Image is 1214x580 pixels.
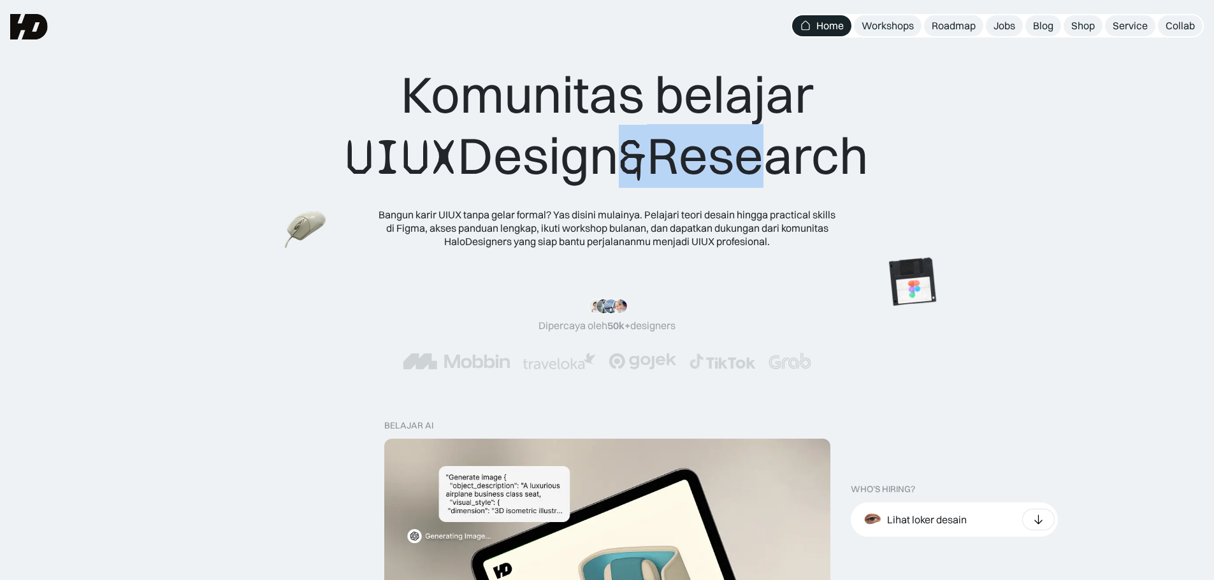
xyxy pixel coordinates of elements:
div: Bangun karir UIUX tanpa gelar formal? Yas disini mulainya. Pelajari teori desain hingga practical... [378,208,837,248]
div: Shop [1071,19,1095,32]
span: & [619,127,647,188]
a: Jobs [986,15,1023,36]
div: Roadmap [932,19,976,32]
span: 50k+ [607,319,630,332]
a: Home [792,15,851,36]
a: Blog [1025,15,1061,36]
div: Blog [1033,19,1053,32]
div: Komunitas belajar Design Research [345,64,869,188]
a: Shop [1064,15,1102,36]
div: Collab [1166,19,1195,32]
div: Workshops [862,19,914,32]
div: Home [816,19,844,32]
a: Roadmap [924,15,983,36]
div: Jobs [994,19,1015,32]
div: Service [1113,19,1148,32]
div: WHO’S HIRING? [851,484,915,495]
div: belajar ai [384,420,433,431]
div: Dipercaya oleh designers [538,319,676,332]
span: UIUX [345,127,458,188]
a: Workshops [854,15,921,36]
a: Service [1105,15,1155,36]
a: Collab [1158,15,1203,36]
div: Lihat loker desain [887,513,967,527]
